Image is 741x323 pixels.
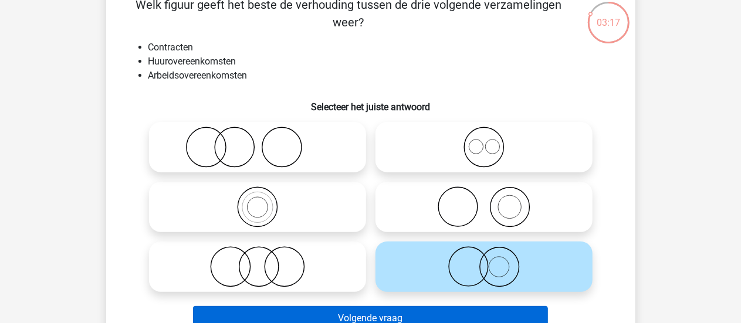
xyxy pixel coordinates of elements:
[587,1,631,30] div: 03:17
[148,40,617,55] li: Contracten
[125,92,617,113] h6: Selecteer het juiste antwoord
[148,55,617,69] li: Huurovereenkomsten
[148,69,617,83] li: Arbeidsovereenkomsten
